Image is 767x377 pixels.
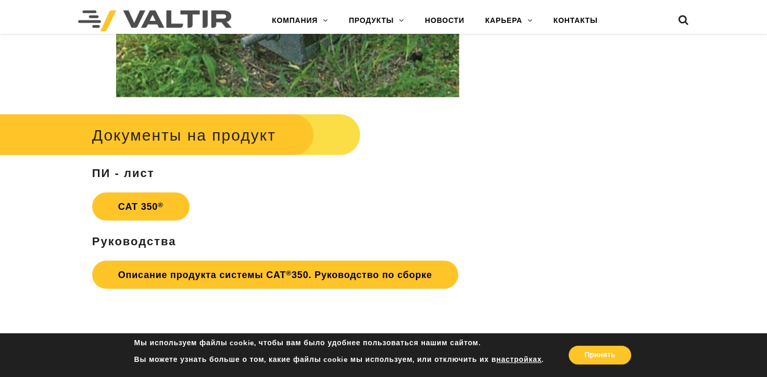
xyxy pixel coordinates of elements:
ya-tr-span: ® [158,200,164,208]
a: НОВОСТИ [414,10,475,31]
a: Описание продукта системы CAT®350. Руководство по сборке [92,260,458,288]
ya-tr-span: Руководства [92,234,177,247]
ya-tr-span: Описание продукта системы CAT [118,269,286,280]
a: КОНТАКТЫ [543,10,608,31]
a: Компания [261,10,338,31]
ya-tr-span: CAT 350 [118,201,158,211]
ya-tr-span: ПРОДУКТЫ [349,16,394,24]
img: Валтир [78,10,232,31]
ya-tr-span: ПИ - лист [92,166,155,179]
ya-tr-span: 350. Руководство по сборке [292,269,432,280]
ya-tr-span: Карьера [485,16,522,24]
ya-tr-span: НОВОСТИ [425,16,464,24]
ya-tr-span: ® [286,269,292,277]
a: CAT 350® [92,192,190,220]
ya-tr-span: КОНТАКТЫ [554,16,598,24]
button: настройках [496,355,542,365]
ya-tr-span: Компания [272,16,318,24]
ya-tr-span: Мы используем файлы cookie, чтобы вам было удобнее пользоваться нашим сайтом. [134,338,480,348]
a: ПРОДУКТЫ [338,10,414,31]
a: Карьера [475,10,543,31]
ya-tr-span: . [542,355,544,365]
button: Принять [569,346,631,365]
ya-tr-span: Документы на продукт [92,126,276,143]
ya-tr-span: Вы можете узнать больше о том, какие файлы cookie мы используем, или отключить их в [134,355,496,365]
